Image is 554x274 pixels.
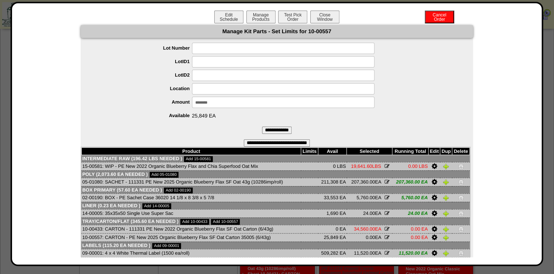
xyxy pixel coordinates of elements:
[81,178,301,186] td: 05-01080: SACHET - 111331 PE New 2025 Organic Blueberry Flax SF Oat 43g (10286imp/roll)
[440,147,452,155] th: Dup
[458,250,464,256] img: Delete Item
[81,233,301,242] td: 10-00557: CARTON - PE New 2025 Organic Blueberry Flax SF Oat Carton 35005 (6/43g)
[81,170,469,178] td: Poly (2,073.60 EA needed )
[452,147,470,155] th: Delete
[458,211,464,216] img: Delete Item
[95,45,192,51] label: Lot Number
[392,225,428,233] td: 0.00 EA
[95,110,473,119] span: 25,849 EA
[425,11,454,23] button: CancelOrder
[301,147,318,155] th: Limits
[443,250,449,256] img: Duplicate Item
[318,147,347,155] th: Avail
[246,11,276,23] button: ManageProducts
[458,226,464,232] img: Delete Item
[81,147,301,155] th: Product
[211,219,240,225] a: Add 10-00557
[458,163,464,169] img: Delete Item
[318,225,347,233] td: 0 EA
[443,235,449,240] img: Duplicate Item
[310,11,339,23] button: CloseWindow
[150,172,178,178] a: Add 05-01080
[81,25,473,38] div: Manage Kit Parts - Set Limits for 10-00557
[318,209,347,217] td: 1,690 EA
[309,16,340,22] a: CloseWindow
[363,211,375,216] span: 24.00
[428,147,440,155] th: Edit
[443,163,449,169] img: Duplicate Item
[366,235,381,240] span: EA
[318,162,347,170] td: 0 LBS
[142,203,171,209] a: Add 14-00005
[392,249,428,257] td: 11,520.00 EA
[351,163,372,169] span: 19,641.60
[443,195,449,201] img: Duplicate Item
[458,195,464,201] img: Delete Item
[357,195,375,200] span: 5,760.00
[366,235,375,240] span: 0.00
[95,59,192,64] label: LotID1
[164,188,193,193] a: Add 02-00190
[81,242,469,249] td: Labels (115.20 EA needed )
[392,147,428,155] th: Running Total
[81,209,301,217] td: 14-00005: 35x35x50 Single Use Super Sac
[81,186,469,193] td: Box Primary (57.60 EA needed )
[81,225,301,233] td: 10-00433: CARTON - 111331 PE New 2022 Organic Blueberry Flax SF Oat Carton (6/43g)
[354,226,381,232] span: EA
[347,147,392,155] th: Selected
[354,250,381,256] span: EA
[81,155,469,162] td: Intermediate Raw (196.42 LBS needed )
[152,243,181,249] a: Add 09-00001
[81,202,469,209] td: Liner (0.23 EA needed )
[392,178,428,186] td: 207,360.00 EA
[81,162,301,170] td: 15-00581: WIP - PE New 2022 Organic Blueberry Flax and Chia Superfood Oat Mix
[443,179,449,185] img: Duplicate Item
[354,226,375,232] span: 34,560.00
[81,217,469,225] td: Tray/Carton/Flat (345.60 EA needed )
[351,179,381,185] span: EA
[354,250,375,256] span: 11,520.00
[318,249,347,257] td: 509,282 EA
[95,113,192,118] label: Available
[81,249,301,257] td: 09-00001: 4 x 4 White Thermal Label (1500 ea/roll)
[443,226,449,232] img: Duplicate Item
[95,72,192,78] label: LotID2
[278,11,307,23] button: Test PickOrder
[95,99,192,105] label: Amount
[351,179,375,185] span: 207,360.00
[392,162,428,170] td: 0.00 LBS
[95,86,192,91] label: Location
[81,193,301,202] td: 02-00190: BOX - PE Sachet Case 36020 14 1/8 x 8 3/8 x 5 7/8
[443,211,449,216] img: Duplicate Item
[318,178,347,186] td: 211,308 EA
[392,209,428,217] td: 24.00 EA
[318,233,347,242] td: 25,849 EA
[363,211,381,216] span: EA
[392,193,428,202] td: 5,760.00 EA
[351,163,381,169] span: LBS
[214,11,243,23] button: EditSchedule
[357,195,381,200] span: EA
[318,193,347,202] td: 33,553 EA
[458,179,464,185] img: Delete Item
[184,156,213,162] a: Add 15-00581
[180,219,209,225] a: Add 10-00433
[392,233,428,242] td: 0.00 EA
